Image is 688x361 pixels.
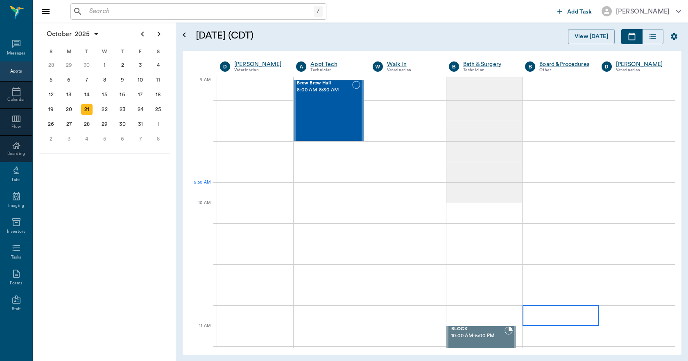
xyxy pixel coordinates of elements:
div: Labs [12,177,20,183]
div: Imaging [8,203,24,209]
div: 9 AM [189,76,210,96]
div: Veterinarian [234,67,284,74]
button: October2025 [43,26,104,42]
div: Friday, October 10, 2025 [135,74,146,86]
div: Saturday, October 4, 2025 [152,59,164,71]
div: 10 AM [189,199,210,219]
button: Next page [151,26,167,42]
a: Appt Tech [310,60,360,68]
div: M [60,45,78,58]
div: Inventory [7,229,25,235]
input: Search [86,6,314,17]
div: NOT_CONFIRMED, 8:00 AM - 8:30 AM [294,80,363,141]
div: Technician [310,67,360,74]
div: Saturday, October 11, 2025 [152,74,164,86]
div: Thursday, October 30, 2025 [117,118,128,130]
div: [PERSON_NAME] [616,7,670,16]
button: [PERSON_NAME] [595,4,688,19]
div: Tuesday, October 14, 2025 [81,89,93,100]
div: S [42,45,60,58]
a: Bath & Surgery [463,60,513,68]
div: Monday, October 6, 2025 [63,74,75,86]
div: Veterinarian [616,67,665,74]
div: Tuesday, October 21, 2025 [81,104,93,115]
span: 10:00 AM - 5:00 PM [451,332,505,340]
div: Friday, October 24, 2025 [135,104,146,115]
a: [PERSON_NAME] [234,60,284,68]
div: Wednesday, October 15, 2025 [99,89,111,100]
span: October [45,28,73,40]
a: Board &Procedures [539,60,589,68]
div: Appts [10,68,22,75]
div: W [96,45,114,58]
div: Veterinarian [387,67,437,74]
div: S [149,45,167,58]
div: Saturday, November 1, 2025 [152,118,164,130]
div: Wednesday, November 5, 2025 [99,133,111,145]
div: B [525,61,535,72]
div: Sunday, October 26, 2025 [45,118,57,130]
div: Thursday, October 9, 2025 [117,74,128,86]
button: Open calendar [179,19,189,51]
button: Previous page [134,26,151,42]
div: Sunday, October 12, 2025 [45,89,57,100]
div: A [296,61,306,72]
div: Saturday, October 25, 2025 [152,104,164,115]
div: Monday, September 29, 2025 [63,59,75,71]
div: Tuesday, October 28, 2025 [81,118,93,130]
div: Forms [10,280,22,286]
a: [PERSON_NAME] [616,60,665,68]
div: Friday, October 3, 2025 [135,59,146,71]
div: Tuesday, September 30, 2025 [81,59,93,71]
a: Walk In [387,60,437,68]
div: Monday, November 3, 2025 [63,133,75,145]
div: 11 AM [189,322,210,342]
div: / [314,6,323,17]
span: Brew Brew Hall [297,81,352,86]
div: Tuesday, November 4, 2025 [81,133,93,145]
div: Tuesday, October 7, 2025 [81,74,93,86]
div: Wednesday, October 1, 2025 [99,59,111,71]
div: Thursday, October 16, 2025 [117,89,128,100]
div: Tasks [11,254,21,261]
h5: [DATE] (CDT) [196,29,407,42]
div: Saturday, November 8, 2025 [152,133,164,145]
button: View [DATE] [568,29,615,44]
div: D [602,61,612,72]
div: Monday, October 13, 2025 [63,89,75,100]
div: Friday, October 17, 2025 [135,89,146,100]
div: Wednesday, October 22, 2025 [99,104,111,115]
div: Saturday, October 18, 2025 [152,89,164,100]
div: Staff [12,306,20,312]
div: Thursday, October 23, 2025 [117,104,128,115]
div: Other [539,67,589,74]
div: Friday, November 7, 2025 [135,133,146,145]
div: T [78,45,96,58]
div: Sunday, October 19, 2025 [45,104,57,115]
div: Thursday, October 2, 2025 [117,59,128,71]
iframe: Intercom live chat [8,333,28,353]
div: Sunday, September 28, 2025 [45,59,57,71]
div: T [113,45,131,58]
div: Sunday, October 5, 2025 [45,74,57,86]
div: W [373,61,383,72]
button: Close drawer [38,3,54,20]
div: Technician [463,67,513,74]
span: 2025 [73,28,91,40]
div: F [131,45,149,58]
div: Monday, October 27, 2025 [63,118,75,130]
span: 8:00 AM - 8:30 AM [297,86,352,94]
div: Monday, October 20, 2025 [63,104,75,115]
div: Friday, October 31, 2025 [135,118,146,130]
div: Wednesday, October 8, 2025 [99,74,111,86]
div: Sunday, November 2, 2025 [45,133,57,145]
span: BLOCK [451,327,505,332]
div: Wednesday, October 29, 2025 [99,118,111,130]
div: Messages [7,50,26,57]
